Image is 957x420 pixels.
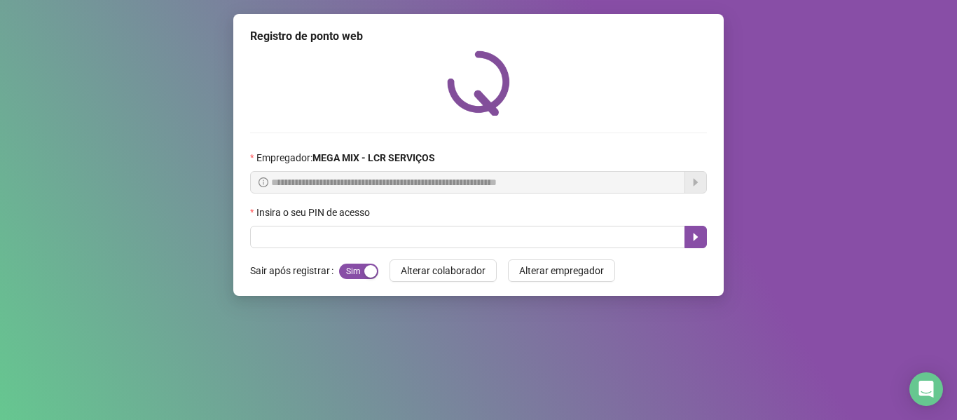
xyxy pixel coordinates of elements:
img: QRPoint [447,50,510,116]
span: Alterar empregador [519,263,604,278]
label: Insira o seu PIN de acesso [250,205,379,220]
button: Alterar colaborador [390,259,497,282]
span: info-circle [259,177,268,187]
strong: MEGA MIX - LCR SERVIÇOS [312,152,435,163]
button: Alterar empregador [508,259,615,282]
label: Sair após registrar [250,259,339,282]
span: Alterar colaborador [401,263,486,278]
span: Empregador : [256,150,435,165]
div: Open Intercom Messenger [909,372,943,406]
div: Registro de ponto web [250,28,707,45]
span: caret-right [690,231,701,243]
